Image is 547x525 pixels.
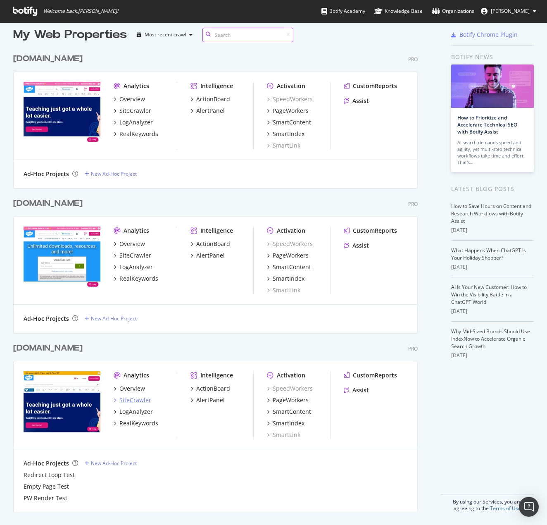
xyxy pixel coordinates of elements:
[13,53,86,65] a: [DOMAIN_NAME]
[451,263,534,271] div: [DATE]
[190,240,230,248] a: ActionBoard
[24,459,69,468] div: Ad-Hoc Projects
[190,251,225,260] a: AlertPanel
[277,227,305,235] div: Activation
[114,419,158,427] a: RealKeywords
[273,251,309,260] div: PageWorkers
[344,97,369,105] a: Assist
[119,240,145,248] div: Overview
[451,284,527,305] a: AI Is Your New Customer: How to Win the Visibility Battle in a ChatGPT World
[85,170,137,177] a: New Ad-Hoc Project
[277,82,305,90] div: Activation
[352,386,369,394] div: Assist
[451,64,534,108] img: How to Prioritize and Accelerate Technical SEO with Botify Assist
[200,371,233,379] div: Intelligence
[13,43,424,512] div: grid
[352,97,369,105] div: Assist
[119,118,153,126] div: LogAnalyzer
[344,227,397,235] a: CustomReports
[124,82,149,90] div: Analytics
[273,419,304,427] div: SmartIndex
[457,139,528,166] div: AI search demands speed and agility, yet multi-step technical workflows take time and effort. Tha...
[451,203,531,224] a: How to Save Hours on Content and Research Workflows with Botify Assist
[91,460,137,467] div: New Ad-Hoc Project
[408,56,418,63] div: Pro
[451,52,534,62] div: Botify news
[267,95,313,103] a: SpeedWorkers
[277,371,305,379] div: Activation
[24,170,69,178] div: Ad-Hoc Projects
[114,251,151,260] a: SiteCrawler
[321,7,365,15] div: Botify Academy
[24,227,100,288] img: twinkl.co.uk
[353,227,397,235] div: CustomReports
[124,371,149,379] div: Analytics
[344,386,369,394] a: Assist
[273,263,311,271] div: SmartContent
[451,352,534,359] div: [DATE]
[451,31,518,39] a: Botify Chrome Plugin
[114,95,145,103] a: Overview
[273,408,311,416] div: SmartContent
[119,263,153,271] div: LogAnalyzer
[85,315,137,322] a: New Ad-Hoc Project
[202,28,293,42] input: Search
[353,371,397,379] div: CustomReports
[13,26,127,43] div: My Web Properties
[24,82,100,143] img: www.twinkl.com.au
[267,431,300,439] div: SmartLink
[353,82,397,90] div: CustomReports
[451,227,534,234] div: [DATE]
[196,396,225,404] div: AlertPanel
[13,342,86,354] a: [DOMAIN_NAME]
[267,274,304,283] a: SmartIndex
[267,240,313,248] a: SpeedWorkers
[267,130,304,138] a: SmartIndex
[196,107,225,115] div: AlertPanel
[119,384,145,393] div: Overview
[24,371,100,433] img: twinkl.com
[273,274,304,283] div: SmartIndex
[91,170,137,177] div: New Ad-Hoc Project
[119,95,145,103] div: Overview
[114,240,145,248] a: Overview
[267,263,311,271] a: SmartContent
[441,494,534,512] div: By using our Services, you are agreeing to the
[408,345,418,352] div: Pro
[190,384,230,393] a: ActionBoard
[114,107,151,115] a: SiteCrawler
[24,482,69,491] a: Empty Page Test
[119,107,151,115] div: SiteCrawler
[344,82,397,90] a: CustomReports
[114,384,145,393] a: Overview
[273,107,309,115] div: PageWorkers
[344,371,397,379] a: CustomReports
[267,286,300,294] a: SmartLink
[490,505,521,512] a: Terms of Use
[13,53,83,65] div: [DOMAIN_NAME]
[13,342,83,354] div: [DOMAIN_NAME]
[196,384,230,393] div: ActionBoard
[196,240,230,248] div: ActionBoard
[114,263,153,271] a: LogAnalyzer
[200,82,233,90] div: Intelligence
[273,118,311,126] div: SmartContent
[91,315,137,322] div: New Ad-Hoc Project
[24,494,67,502] a: PW Render Test
[190,396,225,404] a: AlertPanel
[24,471,75,479] a: Redirect Loop Test
[267,107,309,115] a: PageWorkers
[114,408,153,416] a: LogAnalyzer
[451,308,534,315] div: [DATE]
[451,328,530,350] a: Why Mid-Sized Brands Should Use IndexNow to Accelerate Organic Search Growth
[267,384,313,393] div: SpeedWorkers
[519,497,539,517] div: Open Intercom Messenger
[267,251,309,260] a: PageWorkers
[374,7,423,15] div: Knowledge Base
[114,396,151,404] a: SiteCrawler
[474,5,543,18] button: [PERSON_NAME]
[119,274,158,283] div: RealKeywords
[119,419,158,427] div: RealKeywords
